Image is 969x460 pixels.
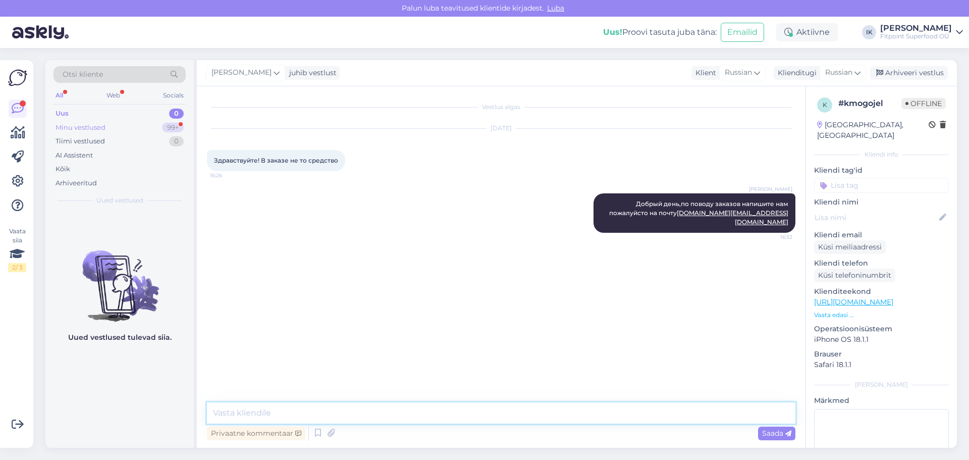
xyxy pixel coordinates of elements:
p: Vaata edasi ... [814,311,949,320]
div: Arhiveeritud [56,178,97,188]
div: Kliendi info [814,150,949,159]
span: Добрый день,по поводу заказов напишите нам пожалуйсто на почту [609,200,790,226]
div: Küsi telefoninumbrit [814,269,895,282]
div: Tiimi vestlused [56,136,105,146]
div: Socials [161,89,186,102]
div: [PERSON_NAME] [814,380,949,389]
p: Märkmed [814,395,949,406]
div: All [53,89,65,102]
b: Uus! [603,27,622,37]
div: Vestlus algas [207,103,795,112]
div: Klient [691,68,716,78]
p: Operatsioonisüsteem [814,324,949,334]
a: [URL][DOMAIN_NAME] [814,297,893,306]
div: 99+ [162,123,184,133]
p: iPhone OS 18.1.1 [814,334,949,345]
p: Klienditeekond [814,286,949,297]
button: Emailid [721,23,764,42]
span: Uued vestlused [96,196,143,205]
div: Küsi meiliaadressi [814,240,886,254]
div: 2 / 3 [8,263,26,272]
div: juhib vestlust [285,68,337,78]
div: Minu vestlused [56,123,105,133]
span: 16:32 [755,233,792,241]
span: k [823,101,827,109]
div: [GEOGRAPHIC_DATA], [GEOGRAPHIC_DATA] [817,120,929,141]
span: Saada [762,429,791,438]
div: # kmogojel [838,97,901,110]
p: Brauser [814,349,949,360]
a: [DOMAIN_NAME][EMAIL_ADDRESS][DOMAIN_NAME] [677,209,788,226]
span: Здравствуйте! В заказе не то средство [214,157,338,164]
span: Offline [901,98,946,109]
span: Otsi kliente [63,69,103,80]
p: Kliendi email [814,230,949,240]
div: Fitpoint Superfood OÜ [880,32,952,40]
div: Proovi tasuta juba täna: [603,26,717,38]
p: Kliendi tag'id [814,165,949,176]
span: 16:26 [210,172,248,179]
div: Web [104,89,122,102]
div: 0 [169,136,184,146]
p: Safari 18.1.1 [814,360,949,370]
div: Klienditugi [774,68,817,78]
div: 0 [169,109,184,119]
span: [PERSON_NAME] [749,185,792,193]
div: Kõik [56,164,70,174]
a: [PERSON_NAME]Fitpoint Superfood OÜ [880,24,963,40]
input: Lisa nimi [815,212,937,223]
div: Aktiivne [776,23,838,41]
span: Russian [825,67,852,78]
div: [PERSON_NAME] [880,24,952,32]
img: No chats [45,232,194,323]
p: Kliendi nimi [814,197,949,208]
div: Privaatne kommentaar [207,427,305,440]
span: [PERSON_NAME] [211,67,272,78]
div: [DATE] [207,124,795,133]
p: Uued vestlused tulevad siia. [68,332,172,343]
p: Kliendi telefon [814,258,949,269]
img: Askly Logo [8,68,27,87]
div: Uus [56,109,69,119]
div: Arhiveeri vestlus [870,66,948,80]
div: AI Assistent [56,150,93,161]
div: IK [862,25,876,39]
div: Vaata siia [8,227,26,272]
span: Russian [725,67,752,78]
input: Lisa tag [814,178,949,193]
span: Luba [544,4,567,13]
